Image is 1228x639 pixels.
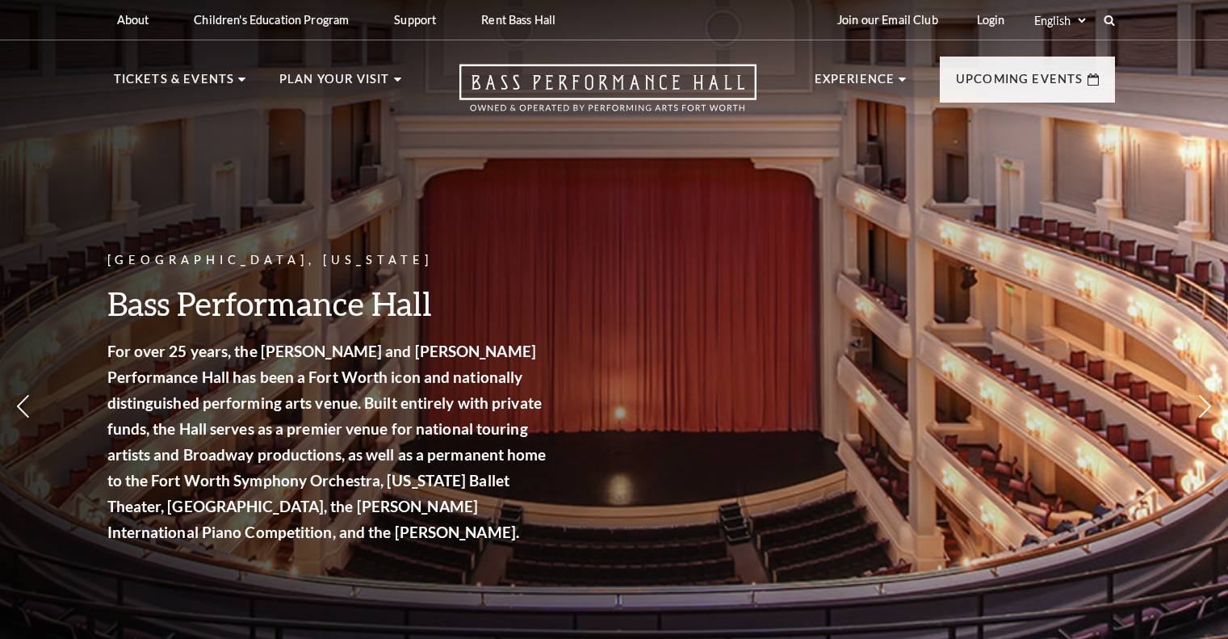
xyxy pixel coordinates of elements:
[114,69,235,99] p: Tickets & Events
[194,13,349,27] p: Children's Education Program
[107,342,547,541] strong: For over 25 years, the [PERSON_NAME] and [PERSON_NAME] Performance Hall has been a Fort Worth ico...
[117,13,149,27] p: About
[394,13,436,27] p: Support
[481,13,555,27] p: Rent Bass Hall
[279,69,390,99] p: Plan Your Visit
[107,250,551,271] p: [GEOGRAPHIC_DATA], [US_STATE]
[1031,13,1088,28] select: Select:
[956,69,1083,99] p: Upcoming Events
[107,283,551,324] h3: Bass Performance Hall
[815,69,895,99] p: Experience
